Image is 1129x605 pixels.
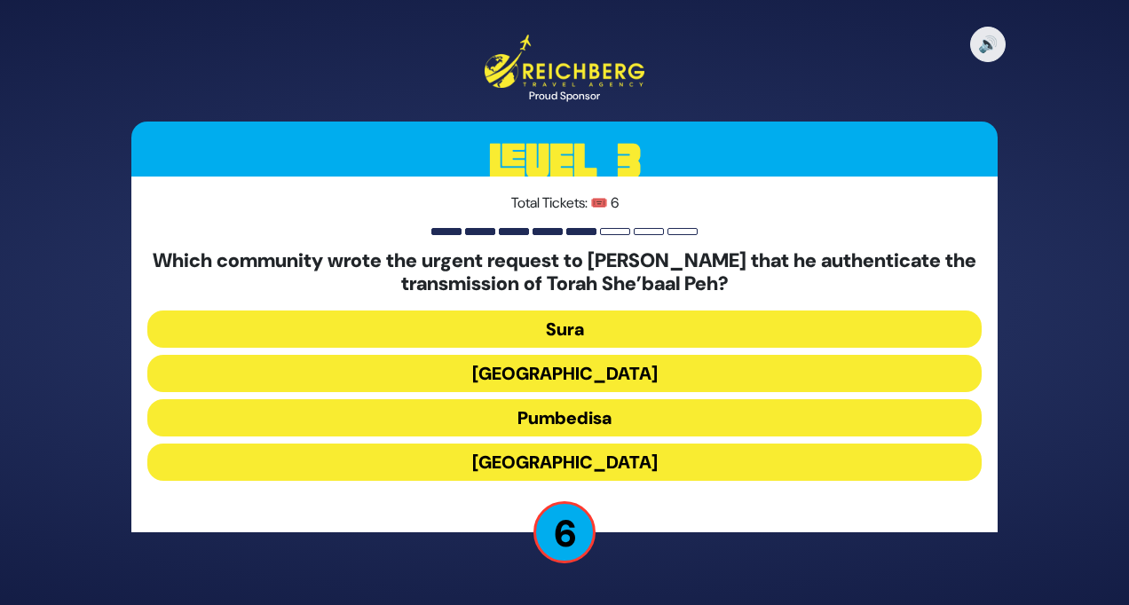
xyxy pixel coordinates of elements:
img: Reichberg Travel [485,35,644,87]
button: Pumbedisa [147,399,982,436]
button: 🔊 [970,27,1006,62]
p: Total Tickets: 🎟️ 6 [147,192,982,214]
h5: Which community wrote the urgent request to [PERSON_NAME] that he authenticate the transmission o... [147,249,982,296]
h3: Level 3 [131,122,998,201]
div: Proud Sponsor [485,88,644,104]
button: [GEOGRAPHIC_DATA] [147,444,982,481]
button: [GEOGRAPHIC_DATA] [147,355,982,392]
p: 6 [533,501,596,563]
button: Sura [147,310,982,348]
